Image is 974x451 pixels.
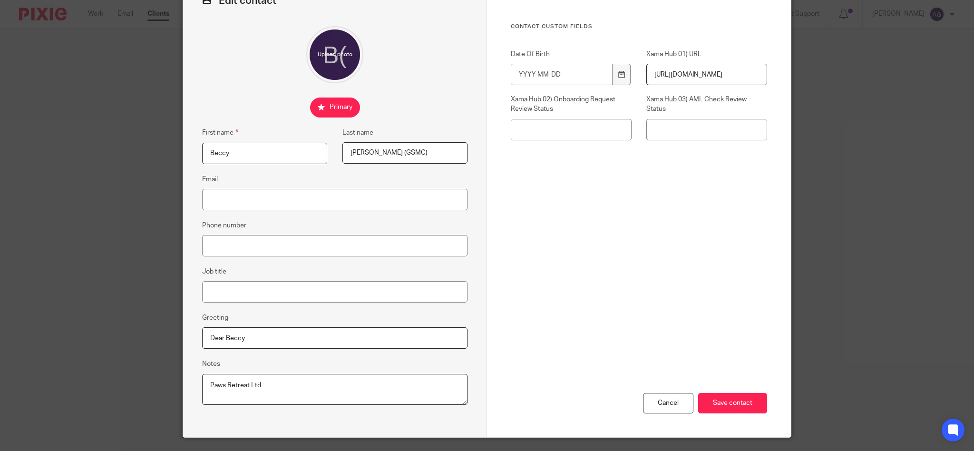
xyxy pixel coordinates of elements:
label: Xama Hub 01) URL [646,49,767,59]
label: First name [202,127,238,138]
input: e.g. Dear Mrs. Appleseed or Hi Sam [202,327,468,349]
input: YYYY-MM-DD [511,64,613,85]
input: Save contact [698,393,767,413]
label: Xama Hub 03) AML Check Review Status [646,95,767,114]
label: Xama Hub 02) Onboarding Request Review Status [511,95,632,114]
h3: Contact Custom fields [511,23,767,30]
label: Date Of Birth [511,49,632,59]
label: Phone number [202,221,246,230]
label: Email [202,175,218,184]
label: Notes [202,359,220,369]
textarea: Paws Retreat Ltd [202,374,468,405]
div: Cancel [643,393,693,413]
label: Last name [342,128,373,137]
label: Greeting [202,313,228,323]
label: Job title [202,267,226,276]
